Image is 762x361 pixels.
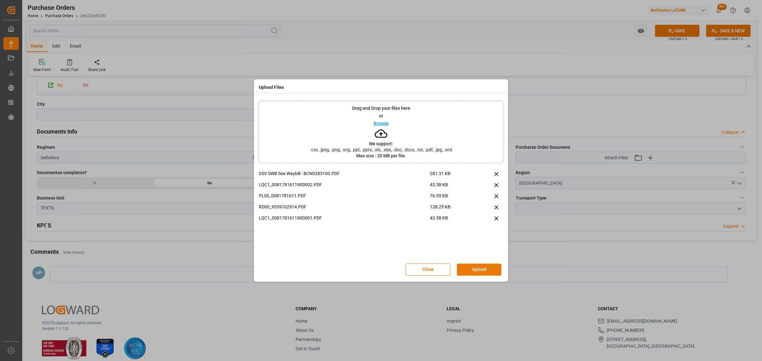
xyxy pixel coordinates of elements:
span: 281.31 KB [430,170,473,181]
span: 76.95 KB [430,193,473,204]
p: RD00_9539102914.PDF [259,204,430,210]
span: 43.58 KB [430,181,473,193]
p: PL00_0081781611.PDF [259,193,430,199]
button: Close [406,264,450,276]
h4: Upload Files [259,84,284,91]
p: or [379,114,383,118]
p: Max size : 20 MB per file. [356,154,406,158]
button: Upload [457,264,501,276]
div: Drag and Drop your files hereorBrowseWe support:.csv, .jpeg, .png, .svg, .ppt, .pptx, .xls, .xlsx... [259,101,503,163]
p: LQC1_0081781611900001.PDF [259,215,430,221]
p: DSV SWB Sea Waybill - BCN0283100.PDF [259,170,430,177]
p: Browse [374,121,389,126]
span: 128.25 KB [430,204,473,215]
p: Drag and Drop your files here [352,106,410,110]
p: We support: [369,141,393,146]
p: LQC1_0081781611900002.PDF [259,181,430,188]
span: .csv, .jpeg, .png, .svg, .ppt, .pptx, .xls, .xlsx, .doc, .docx, .txt, .pdf, .jpg, .xml [306,148,456,152]
span: 43.58 KB [430,215,473,226]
